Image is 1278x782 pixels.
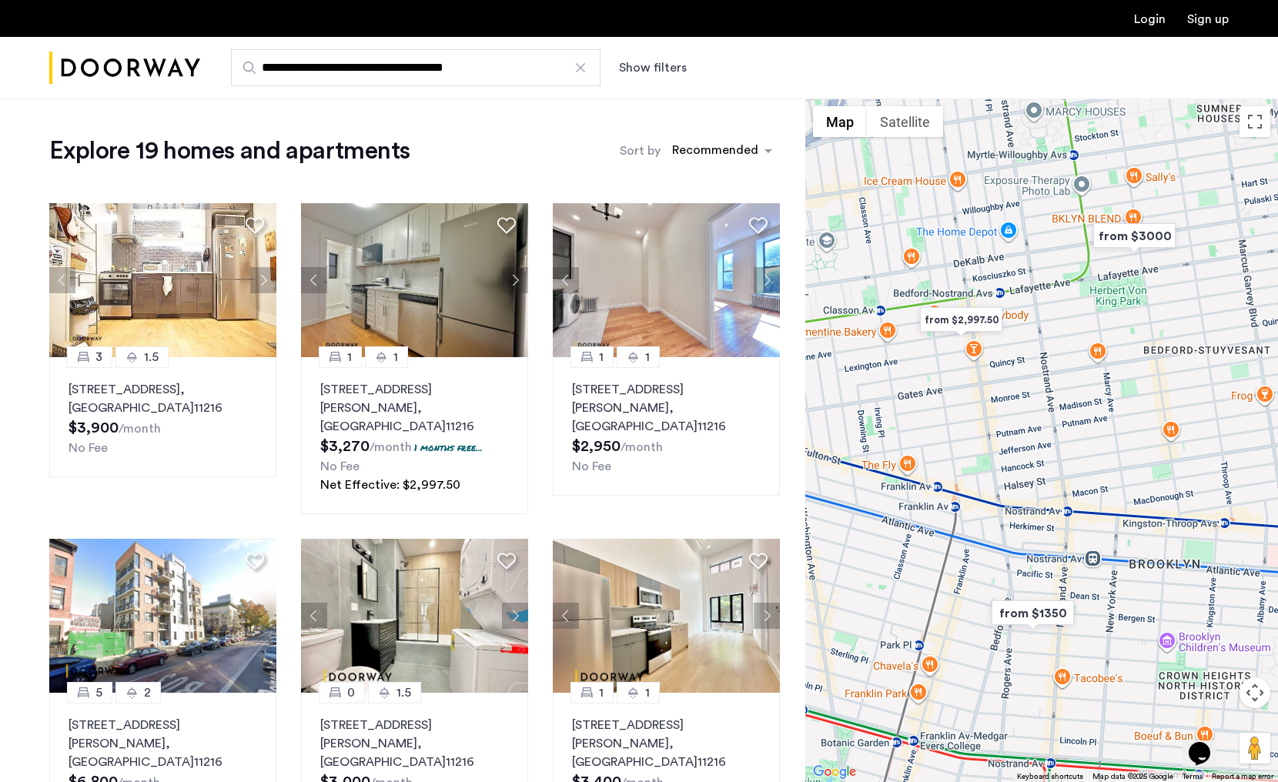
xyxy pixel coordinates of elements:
[144,683,151,702] span: 2
[320,380,509,436] p: [STREET_ADDRESS][PERSON_NAME] 11216
[301,203,528,357] img: 2014_638465443918610086.jpeg
[393,348,398,366] span: 1
[914,302,1009,337] div: from $2,997.50
[619,58,687,77] button: Show or hide filters
[1087,219,1182,253] div: from $3000
[1092,773,1173,780] span: Map data ©2025 Google
[1212,771,1273,782] a: Report a map error
[69,442,108,454] span: No Fee
[119,423,161,435] sub: /month
[553,203,780,357] img: 2012_638521835493845862.jpeg
[1134,13,1166,25] a: Login
[645,683,650,702] span: 1
[985,596,1080,630] div: from $1350
[95,683,102,702] span: 5
[621,441,663,453] sub: /month
[553,539,780,693] img: dc6efc1f-24ba-4395-9182-45437e21be9a_638884434022161086.jpeg
[1183,771,1203,782] a: Terms
[867,106,943,137] button: Show satellite imagery
[502,603,528,629] button: Next apartment
[69,716,257,771] p: [STREET_ADDRESS][PERSON_NAME] 11216
[347,348,352,366] span: 1
[49,39,200,97] a: Cazamio Logo
[347,683,355,702] span: 0
[754,267,780,293] button: Next apartment
[572,716,761,771] p: [STREET_ADDRESS][PERSON_NAME] 11216
[320,460,360,473] span: No Fee
[620,142,661,160] label: Sort by
[301,267,327,293] button: Previous apartment
[553,603,579,629] button: Previous apartment
[49,267,75,293] button: Previous apartment
[69,380,257,417] p: [STREET_ADDRESS] 11216
[370,441,412,453] sub: /month
[49,135,410,166] h1: Explore 19 homes and apartments
[95,348,102,366] span: 3
[320,439,370,454] span: $3,270
[809,762,860,782] img: Google
[396,683,411,702] span: 1.5
[754,603,780,629] button: Next apartment
[320,716,509,771] p: [STREET_ADDRESS][PERSON_NAME] 11216
[1017,771,1083,782] button: Keyboard shortcuts
[645,348,650,366] span: 1
[1183,720,1232,767] iframe: chat widget
[49,539,276,693] img: dc6efc1f-24ba-4395-9182-45437e21be9a_638883849152048997.png
[553,267,579,293] button: Previous apartment
[670,141,758,163] div: Recommended
[1187,13,1229,25] a: Registration
[49,39,200,97] img: logo
[572,380,761,436] p: [STREET_ADDRESS][PERSON_NAME] 11216
[1240,677,1270,708] button: Map camera controls
[572,460,611,473] span: No Fee
[320,479,460,491] span: Net Effective: $2,997.50
[49,357,276,477] a: 31.5[STREET_ADDRESS], [GEOGRAPHIC_DATA]11216No Fee
[553,357,780,496] a: 11[STREET_ADDRESS][PERSON_NAME], [GEOGRAPHIC_DATA]11216No Fee
[69,420,119,436] span: $3,900
[599,348,604,366] span: 1
[414,441,483,454] p: 1 months free...
[301,357,528,514] a: 11[STREET_ADDRESS][PERSON_NAME], [GEOGRAPHIC_DATA]112161 months free...No FeeNet Effective: $2,99...
[301,603,327,629] button: Previous apartment
[1240,106,1270,137] button: Toggle fullscreen view
[250,267,276,293] button: Next apartment
[664,137,780,165] ng-select: sort-apartment
[301,539,528,693] img: dc6efc1f-24ba-4395-9182-45437e21be9a_638884434535110850.jpeg
[502,267,528,293] button: Next apartment
[813,106,867,137] button: Show street map
[572,439,621,454] span: $2,950
[599,683,604,702] span: 1
[49,203,276,357] img: 2016_638481925417383961.jpeg
[1240,733,1270,764] button: Drag Pegman onto the map to open Street View
[231,49,601,86] input: Apartment Search
[809,762,860,782] a: Open this area in Google Maps (opens a new window)
[144,348,159,366] span: 1.5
